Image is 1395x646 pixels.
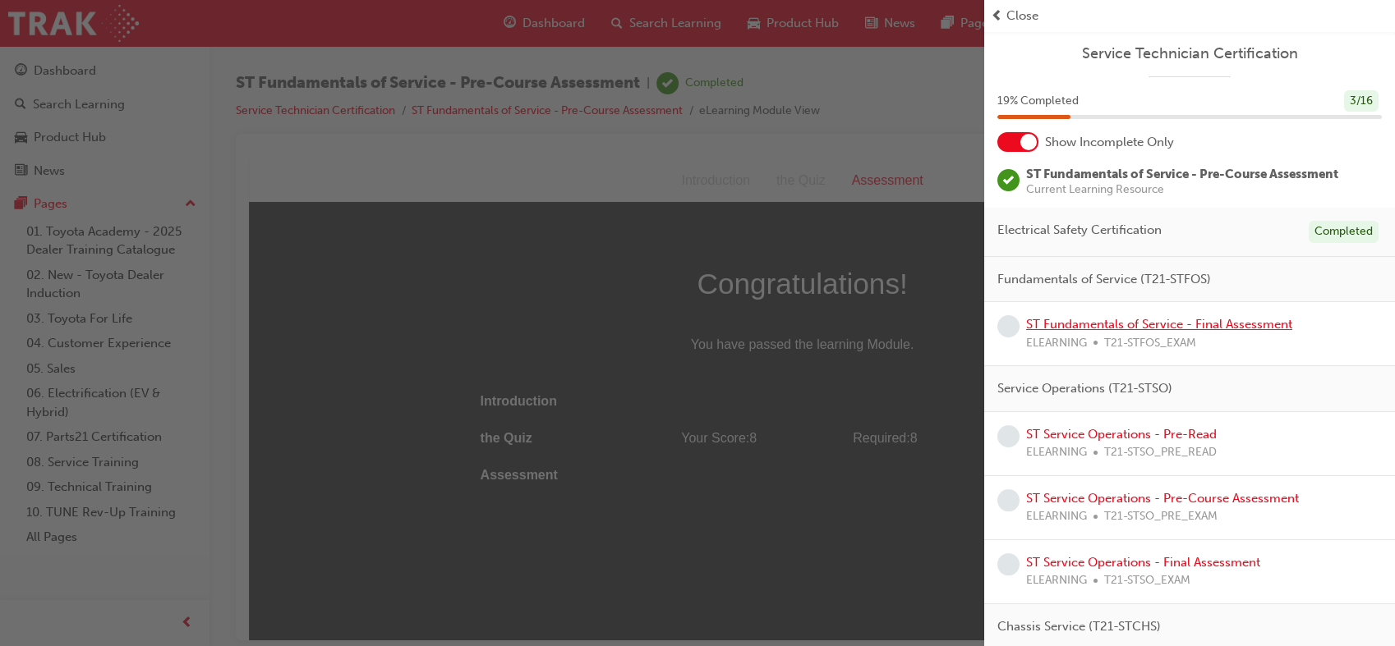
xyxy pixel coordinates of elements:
[754,230,876,254] div: Complete
[1026,317,1292,332] a: ST Fundamentals of Service - Final Assessment
[754,304,876,328] div: Complete
[997,44,1382,63] a: Service Technician Certification
[604,271,668,285] span: Required: 8
[1026,555,1260,570] a: ST Service Operations - Final Assessment
[1309,221,1379,243] div: Completed
[225,173,882,197] span: You have passed the learning Module.
[1026,334,1087,353] span: ELEARNING
[1026,427,1217,442] a: ST Service Operations - Pre-Read
[997,92,1079,111] span: 19 % Completed
[1026,167,1338,181] span: ST Fundamentals of Service - Pre-Course Assessment
[590,9,688,33] div: Assessment
[514,9,590,33] div: the Quiz
[225,260,401,297] td: the Quiz
[997,425,1020,447] span: learningRecordVerb_NONE-icon
[997,315,1020,337] span: learningRecordVerb_NONE-icon
[997,169,1020,191] span: learningRecordVerb_COMPLETE-icon
[1104,507,1218,526] span: T21-STSO_PRE_EXAM
[419,9,514,33] div: Introduction
[1026,443,1087,462] span: ELEARNING
[997,489,1020,511] span: learningRecordVerb_NONE-icon
[1026,571,1087,590] span: ELEARNING
[997,270,1211,289] span: Fundamentals of Service (T21-STFOS)
[1045,133,1174,152] span: Show Incomplete Only
[225,100,882,148] span: Congratulations!
[1104,443,1217,462] span: T21-STSO_PRE_READ
[991,7,1003,25] span: prev-icon
[1344,90,1379,112] div: 3 / 16
[997,379,1172,398] span: Service Operations (T21-STSO)
[997,221,1162,240] span: Electrical Safety Certification
[1104,571,1190,590] span: T21-STSO_EXAM
[1026,184,1338,195] span: Current Learning Resource
[997,617,1161,636] span: Chassis Service (T21-STCHS)
[754,267,876,291] div: Passed
[225,223,401,260] td: Introduction
[432,271,508,285] span: Your Score: 8
[991,7,1388,25] button: prev-iconClose
[1104,334,1196,353] span: T21-STFOS_EXAM
[997,553,1020,575] span: learningRecordVerb_NONE-icon
[1026,491,1299,506] a: ST Service Operations - Pre-Course Assessment
[1006,7,1038,25] span: Close
[225,297,401,334] td: Assessment
[1026,507,1087,526] span: ELEARNING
